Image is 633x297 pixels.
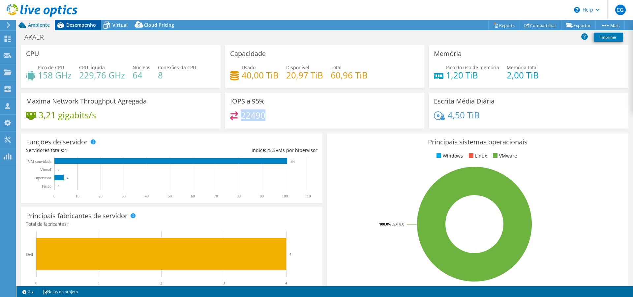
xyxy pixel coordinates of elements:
text: 10 [75,194,79,198]
text: 0 [58,185,59,188]
h4: 40,00 TiB [242,72,279,79]
text: 101 [290,160,295,163]
span: Virtual [112,22,128,28]
h4: 4,50 TiB [448,111,480,119]
h1: AKAER [21,34,54,41]
span: Usado [242,64,256,71]
h3: IOPS a 95% [230,98,265,105]
h3: CPU [26,50,39,57]
li: Linux [467,152,487,160]
text: 4 [285,281,287,285]
a: Compartilhar [520,20,561,30]
h4: 20,97 TiB [286,72,323,79]
h4: 2,00 TiB [507,72,539,79]
span: CPU líquida [79,64,105,71]
text: Hipervisor [34,176,51,180]
span: 1 [68,221,70,227]
text: 30 [122,194,126,198]
text: 40 [145,194,149,198]
h4: Total de fabricantes: [26,221,317,228]
text: 3 [223,281,225,285]
text: 90 [260,194,264,198]
a: 2 [18,287,38,296]
text: 110 [305,194,311,198]
span: Ambiente [28,22,50,28]
h3: Maxima Network Throughput Agregada [26,98,147,105]
h4: 60,96 TiB [331,72,368,79]
a: Imprimir [594,33,623,42]
h4: 3,21 gigabits/s [39,111,96,119]
tspan: ESXi 8.0 [391,222,404,226]
text: 100 [282,194,288,198]
tspan: 100.0% [379,222,391,226]
h4: 158 GHz [38,72,72,79]
text: 20 [99,194,103,198]
a: Exportar [561,20,596,30]
h3: Funções do servidor [26,138,88,146]
text: Dell [26,252,33,257]
tspan: Físico [42,184,51,189]
h4: 229,76 GHz [79,72,125,79]
span: Desempenho [66,22,96,28]
text: 80 [237,194,241,198]
span: Conexões da CPU [158,64,196,71]
a: Reports [488,20,520,30]
span: Disponível [286,64,309,71]
text: 4 [289,252,291,256]
text: 60 [191,194,195,198]
span: CG [615,5,626,15]
text: 0 [58,168,59,171]
text: Virtual [40,167,51,172]
text: 50 [168,194,172,198]
div: Servidores totais: [26,147,172,154]
h3: Principais sistemas operacionais [332,138,623,146]
span: Memória total [507,64,538,71]
span: 4 [64,147,67,153]
span: Cloud Pricing [144,22,174,28]
text: VM convidada [28,159,51,164]
h4: 8 [158,72,196,79]
h4: 22490 [241,112,265,119]
span: Total [331,64,342,71]
h3: Memória [434,50,462,57]
text: 1 [98,281,100,285]
h3: Principais fabricantes de servidor [26,212,128,220]
text: 70 [214,194,218,198]
li: VMware [491,152,517,160]
h3: Capacidade [230,50,266,57]
span: Pico do uso de memória [446,64,499,71]
a: Notas do projeto [38,287,82,296]
div: Índice: VMs por hipervisor [172,147,317,154]
span: 25.3 [266,147,276,153]
svg: \n [574,7,580,13]
li: Windows [435,152,463,160]
text: 2 [160,281,162,285]
text: 4 [67,176,69,180]
span: Núcleos [133,64,150,71]
text: 0 [35,281,37,285]
text: 0 [53,194,55,198]
h4: 64 [133,72,150,79]
h3: Escrita Média Diária [434,98,495,105]
h4: 1,20 TiB [446,72,499,79]
a: Mais [595,20,625,30]
span: Pico de CPU [38,64,64,71]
